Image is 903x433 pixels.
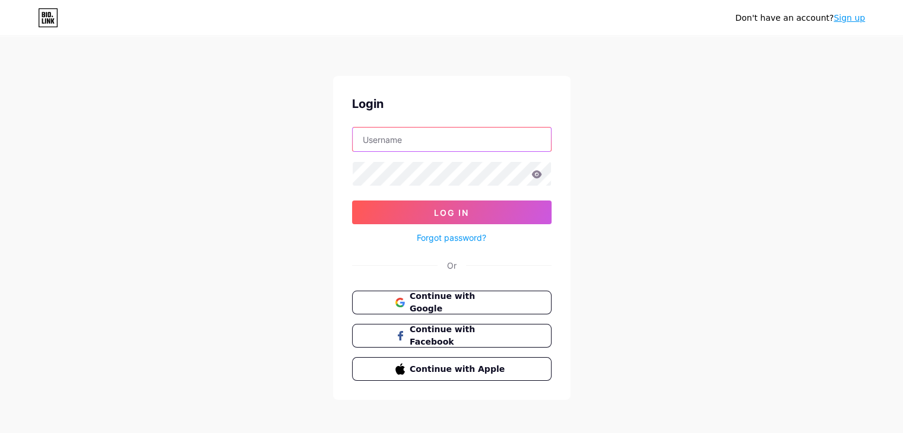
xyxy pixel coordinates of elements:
[410,363,508,375] span: Continue with Apple
[410,290,508,315] span: Continue with Google
[434,208,469,218] span: Log In
[353,128,551,151] input: Username
[352,95,552,113] div: Login
[410,323,508,348] span: Continue with Facebook
[352,291,552,314] button: Continue with Google
[352,357,552,381] button: Continue with Apple
[352,324,552,348] button: Continue with Facebook
[417,231,486,244] a: Forgot password?
[834,13,865,23] a: Sign up
[735,12,865,24] div: Don't have an account?
[447,259,457,272] div: Or
[352,200,552,224] button: Log In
